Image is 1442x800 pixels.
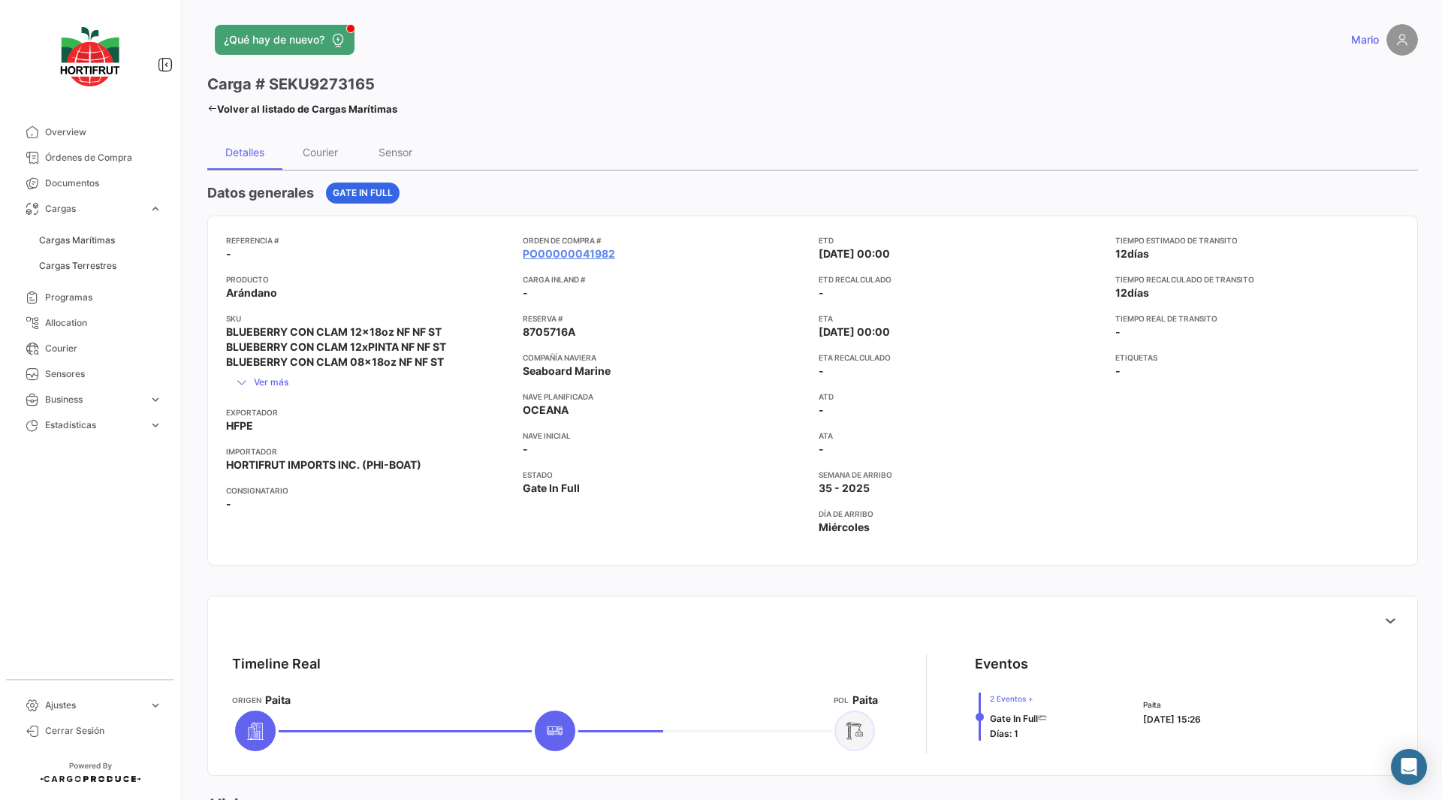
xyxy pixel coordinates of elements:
[224,32,324,47] span: ¿Qué hay de nuevo?
[226,246,231,261] span: -
[45,291,162,304] span: Programas
[523,469,807,481] app-card-info-title: Estado
[45,393,143,406] span: Business
[819,273,1103,285] app-card-info-title: ETD Recalculado
[1143,699,1201,711] span: Paita
[1143,714,1201,725] span: [DATE] 15:26
[819,469,1103,481] app-card-info-title: Semana de Arribo
[819,364,824,377] span: -
[1115,325,1121,338] span: -
[1115,234,1400,246] app-card-info-title: Tiempo estimado de transito
[226,273,511,285] app-card-info-title: Producto
[819,442,824,457] span: -
[226,370,298,394] button: Ver más
[819,430,1103,442] app-card-info-title: ATA
[1115,352,1400,364] app-card-info-title: Etiquetas
[523,352,807,364] app-card-info-title: Compañía naviera
[149,418,162,432] span: expand_more
[819,481,870,496] span: 35 - 2025
[53,18,128,95] img: logo-hortifrut.svg
[819,312,1103,325] app-card-info-title: ETA
[819,352,1103,364] app-card-info-title: ETA Recalculado
[12,171,168,196] a: Documentos
[12,285,168,310] a: Programas
[232,694,261,706] app-card-info-title: Origen
[990,728,1018,739] span: Días: 1
[523,481,580,496] span: Gate In Full
[819,234,1103,246] app-card-info-title: ETD
[207,98,397,119] a: Volver al listado de Cargas Marítimas
[990,713,1038,724] span: Gate In Full
[226,485,511,497] app-card-info-title: Consignatario
[1115,364,1121,379] span: -
[333,186,393,200] span: Gate In Full
[523,442,528,457] span: -
[226,312,511,325] app-card-info-title: SKU
[45,724,162,738] span: Cerrar Sesión
[1386,24,1418,56] img: placeholder-user.png
[819,246,890,261] span: [DATE] 00:00
[39,234,115,247] span: Cargas Marítimas
[149,699,162,712] span: expand_more
[523,364,611,379] span: Seaboard Marine
[226,234,511,246] app-card-info-title: Referencia #
[523,430,807,442] app-card-info-title: Nave inicial
[45,151,162,165] span: Órdenes de Compra
[12,310,168,336] a: Allocation
[33,229,168,252] a: Cargas Marítimas
[226,340,446,355] span: BLUEBERRY CON CLAM 12xPINTA NF NF ST
[226,355,444,370] span: BLUEBERRY CON CLAM 08x18oz NF NF ST
[1391,749,1427,785] div: Abrir Intercom Messenger
[45,177,162,190] span: Documentos
[819,391,1103,403] app-card-info-title: ATD
[523,312,807,325] app-card-info-title: Reserva #
[45,316,162,330] span: Allocation
[819,508,1103,520] app-card-info-title: Día de Arribo
[12,145,168,171] a: Órdenes de Compra
[819,520,870,535] span: Miércoles
[523,325,575,340] span: 8705716A
[45,125,162,139] span: Overview
[523,391,807,403] app-card-info-title: Nave planificada
[39,259,116,273] span: Cargas Terrestres
[225,146,264,158] div: Detalles
[45,342,162,355] span: Courier
[975,654,1028,675] div: Eventos
[45,202,143,216] span: Cargas
[819,325,890,340] span: [DATE] 00:00
[1127,286,1149,299] span: días
[819,403,824,418] span: -
[149,393,162,406] span: expand_more
[265,693,291,708] span: Paita
[819,286,824,299] span: -
[303,146,338,158] div: Courier
[226,497,231,512] span: -
[834,694,849,706] app-card-info-title: POL
[226,418,253,433] span: HFPE
[215,25,354,55] button: ¿Qué hay de nuevo?
[12,336,168,361] a: Courier
[523,234,807,246] app-card-info-title: Orden de Compra #
[1127,247,1149,260] span: días
[12,119,168,145] a: Overview
[12,361,168,387] a: Sensores
[226,406,511,418] app-card-info-title: Exportador
[226,457,421,472] span: HORTIFRUT IMPORTS INC. (PHI-BOAT)
[45,418,143,432] span: Estadísticas
[1115,312,1400,325] app-card-info-title: Tiempo real de transito
[232,654,321,675] div: Timeline Real
[1351,32,1379,47] span: Mario
[523,246,615,261] a: PO00000041982
[523,285,528,300] span: -
[1115,247,1127,260] span: 12
[523,403,569,416] span: OCEANA
[207,74,375,95] h3: Carga # SEKU9273165
[990,693,1047,705] span: 2 Eventos +
[207,183,314,204] h4: Datos generales
[852,693,878,708] span: Paita
[45,699,143,712] span: Ajustes
[149,202,162,216] span: expand_more
[45,367,162,381] span: Sensores
[379,146,412,158] div: Sensor
[226,285,277,300] span: Arándano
